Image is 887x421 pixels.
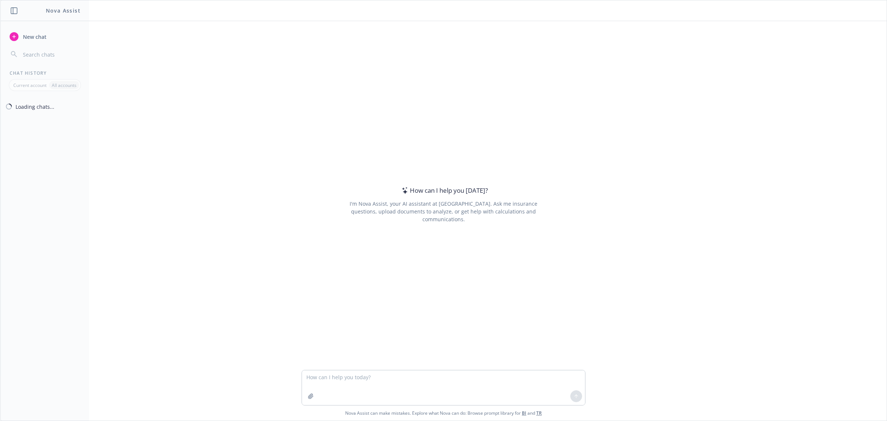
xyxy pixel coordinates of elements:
div: Chat History [1,70,89,76]
div: How can I help you [DATE]? [400,186,488,195]
span: Nova Assist can make mistakes. Explore what Nova can do: Browse prompt library for and [3,405,884,421]
a: TR [536,410,542,416]
a: BI [522,410,526,416]
h1: Nova Assist [46,7,81,14]
input: Search chats [21,49,80,60]
button: Loading chats... [1,100,89,113]
span: New chat [21,33,47,41]
p: Current account [13,82,47,88]
div: I'm Nova Assist, your AI assistant at [GEOGRAPHIC_DATA]. Ask me insurance questions, upload docum... [339,200,547,223]
button: New chat [7,30,83,43]
p: All accounts [52,82,77,88]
